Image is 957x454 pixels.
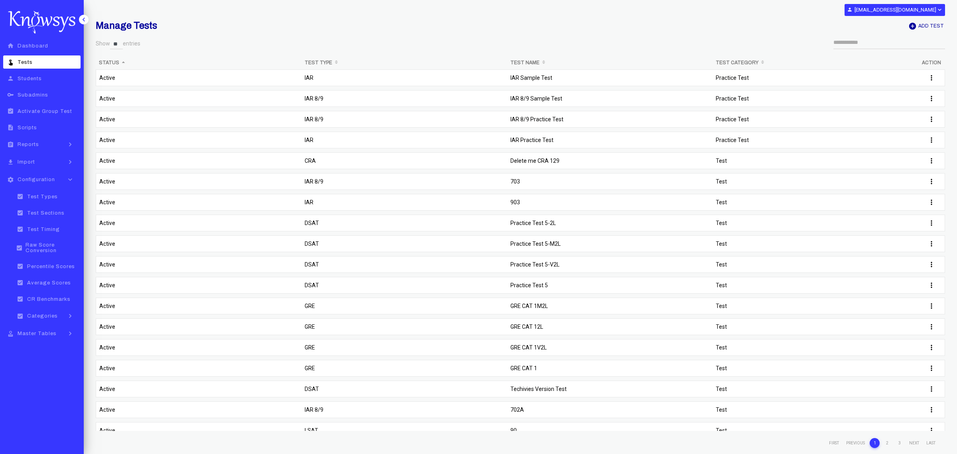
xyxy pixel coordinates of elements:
b: Manage Tests [96,20,157,31]
span: Subadmins [18,92,48,98]
i: more_vert [927,240,935,248]
i: more_vert [927,281,935,289]
td: IAR Practice Test [507,132,713,152]
button: add_circleAdd Test [908,22,945,30]
td: IAR [301,194,507,215]
td: Active [96,69,301,90]
i: keyboard_arrow_right [64,158,76,166]
span: Scripts [18,125,37,130]
i: check_box [15,226,25,233]
td: IAR Sample Test [507,69,713,90]
td: Test [713,173,918,194]
span: Students [18,76,42,81]
td: Active [96,132,301,152]
i: home [6,42,16,49]
i: more_vert [927,198,935,206]
td: GRE CAT 1V2L [507,339,713,360]
i: more_vert [927,323,935,331]
td: GRE [301,339,507,360]
span: Test Timing [27,227,60,232]
td: Test [713,235,918,256]
td: GRE [301,298,507,318]
td: 903 [507,194,713,215]
td: Test [713,318,918,339]
td: Active [96,152,301,173]
td: DSAT [301,235,507,256]
th: Action: activate to sort column ascending [918,56,945,69]
td: DSAT [301,381,507,401]
span: Raw Score Conversion [26,242,78,253]
i: person [847,7,853,12]
i: check_box [15,209,25,216]
a: 1 [870,438,880,448]
td: IAR [301,69,507,90]
td: Practice Test [713,90,918,111]
i: check_box [15,296,25,302]
span: Reports [18,142,39,147]
td: GRE [301,318,507,339]
td: IAR 8/9 Practice Test [507,111,713,132]
td: Active [96,339,301,360]
i: check_box [15,279,25,286]
span: Test Types [27,194,58,199]
td: IAR [301,132,507,152]
th: Test Name: activate to sort column ascending [507,56,713,69]
td: GRE [301,360,507,381]
td: Active [96,215,301,235]
td: LSAT [301,422,507,443]
b: Test Category [716,60,758,65]
i: expand_more [936,6,942,13]
td: IAR 8/9 [301,90,507,111]
i: more_vert [927,136,935,144]
i: more_vert [927,178,935,186]
td: Active [96,401,301,422]
i: more_vert [927,343,935,351]
td: Active [96,277,301,298]
td: Test [713,422,918,443]
b: Status [99,60,119,65]
td: Active [96,318,301,339]
i: keyboard_arrow_down [64,176,76,184]
td: Test [713,215,918,235]
span: Test Sections [27,210,65,216]
i: keyboard_arrow_right [64,330,76,338]
td: GRE CAT 1M2L [507,298,713,318]
td: Practice Test 5-M2L [507,235,713,256]
b: Test Type [305,60,332,65]
i: keyboard_arrow_left [80,16,88,24]
select: Showentries [110,39,123,49]
td: Delete me CRA 129 [507,152,713,173]
td: Test [713,194,918,215]
td: Practice Test [713,69,918,90]
td: Test [713,381,918,401]
i: more_vert [927,115,935,123]
td: Test [713,256,918,277]
td: Practice Test 5-V2L [507,256,713,277]
i: assignment_turned_in [6,108,16,114]
td: Active [96,360,301,381]
i: more_vert [927,302,935,310]
span: Import [18,159,35,165]
td: IAR 8/9 Sample Test [507,90,713,111]
i: file_download [6,159,16,166]
td: 702A [507,401,713,422]
td: IAR 8/9 [301,111,507,132]
td: Active [96,256,301,277]
b: Action [922,60,941,65]
b: [EMAIL_ADDRESS][DOMAIN_NAME] [855,7,936,13]
td: Practice Test [713,132,918,152]
span: Average Scores [27,280,71,286]
i: check_box [15,245,24,251]
td: Test [713,298,918,318]
a: Next [907,438,922,448]
i: keyboard_arrow_right [64,312,76,320]
td: IAR 8/9 [301,401,507,422]
i: more_vert [927,219,935,227]
i: check_box [15,263,25,270]
a: Last [924,438,938,448]
i: approval [6,330,16,337]
td: IAR 8/9 [301,173,507,194]
i: more_vert [927,426,935,434]
i: more_vert [927,95,935,103]
label: Show entries [96,39,140,49]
